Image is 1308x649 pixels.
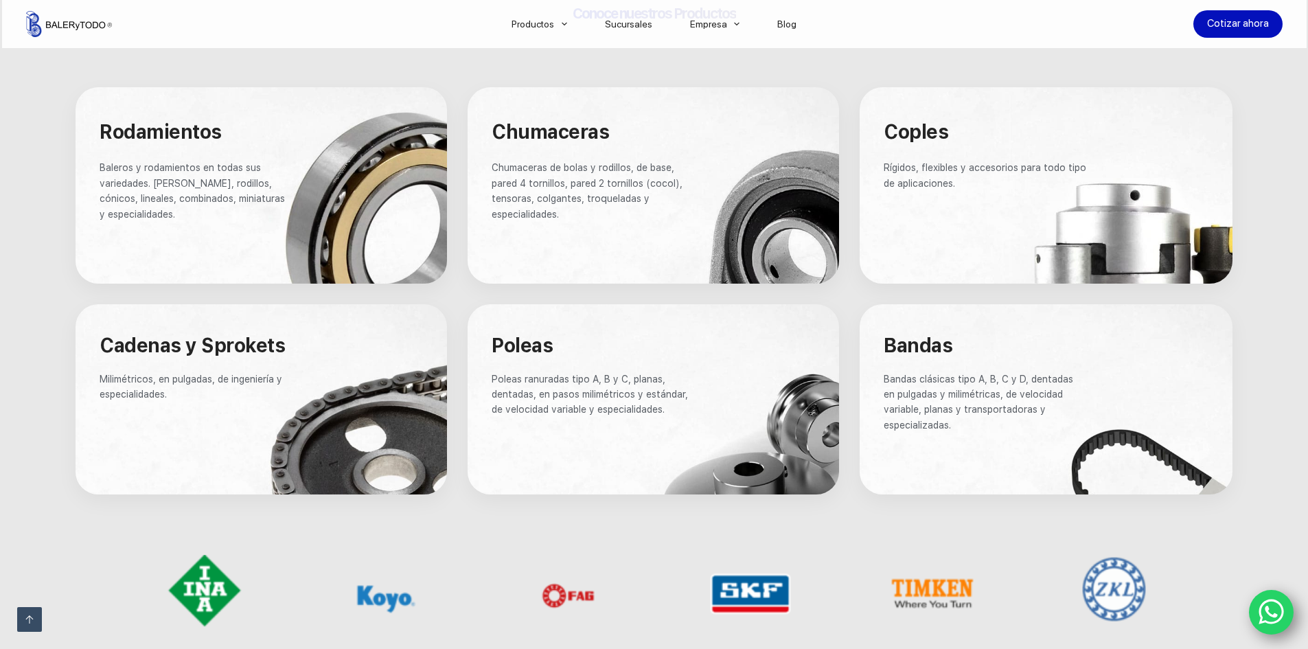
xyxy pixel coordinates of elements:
[884,334,952,357] span: Bandas
[884,162,1089,188] span: Rígidos, flexibles y accesorios para todo tipo de aplicaciones.
[1193,10,1283,38] a: Cotizar ahora
[492,120,609,144] span: Chumaceras
[884,120,948,144] span: Coples
[17,607,42,632] a: Ir arriba
[100,374,285,400] span: Milimétricos, en pulgadas, de ingeniería y especialidades.
[1249,590,1294,635] a: WhatsApp
[100,334,285,357] span: Cadenas y Sprokets
[100,162,288,219] span: Baleros y rodamientos en todas sus variedades. [PERSON_NAME], rodillos, cónicos, lineales, combin...
[884,374,1076,431] span: Bandas clásicas tipo A, B, C y D, dentadas en pulgadas y milimétricas, de velocidad variable, pla...
[100,120,222,144] span: Rodamientos
[492,162,685,219] span: Chumaceras de bolas y rodillos, de base, pared 4 tornillos, pared 2 tornillos (cocol), tensoras, ...
[26,11,112,37] img: Balerytodo
[492,334,553,357] span: Poleas
[492,374,691,415] span: Poleas ranuradas tipo A, B y C, planas, dentadas, en pasos milimétricos y estándar, de velocidad ...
